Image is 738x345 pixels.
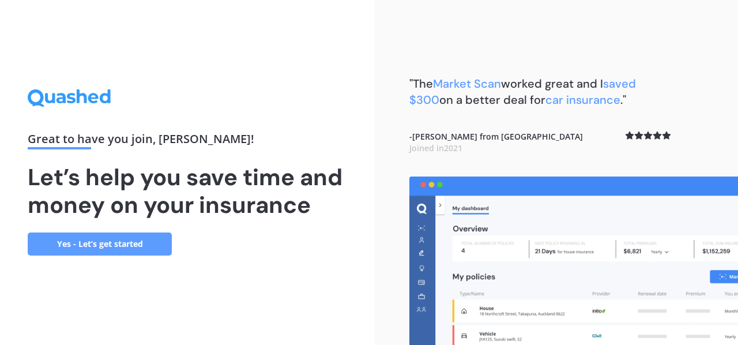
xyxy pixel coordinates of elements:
b: - [PERSON_NAME] from [GEOGRAPHIC_DATA] [409,131,583,153]
div: Great to have you join , [PERSON_NAME] ! [28,133,347,149]
b: "The worked great and I on a better deal for ." [409,76,636,107]
span: car insurance [545,92,620,107]
a: Yes - Let’s get started [28,232,172,256]
span: Joined in 2021 [409,142,462,153]
h1: Let’s help you save time and money on your insurance [28,163,347,219]
span: Market Scan [433,76,501,91]
img: dashboard.webp [409,177,738,345]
